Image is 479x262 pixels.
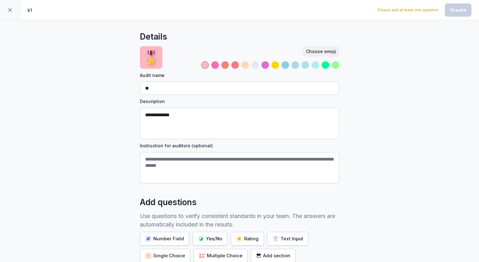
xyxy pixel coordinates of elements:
[143,48,159,68] p: 🎖️
[199,252,242,259] div: Multiple Choice
[256,252,290,259] div: Add section
[192,232,228,246] button: Yes/No
[145,235,184,242] div: Number Field
[140,72,339,79] label: Audit name
[140,232,189,246] button: Number Field
[140,142,339,149] label: Instruction for auditors (optional)
[198,235,222,242] div: Yes/No
[272,235,303,242] div: Text Input
[140,98,339,105] label: Description
[28,7,32,14] p: k1
[231,232,264,246] button: Rating
[378,7,439,13] p: Please add at least one question
[140,30,167,43] h2: Details
[140,196,197,209] h2: Add questions
[306,48,336,55] div: Choose emoji
[450,7,466,14] div: Create
[445,3,471,17] button: Create
[236,235,259,242] div: Rating
[145,252,185,259] div: Single Choice
[140,212,339,229] p: Use questions to verify consistent standards in your team. The answers are automatically included...
[303,46,339,57] button: Choose emoji
[267,232,308,246] button: Text Input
